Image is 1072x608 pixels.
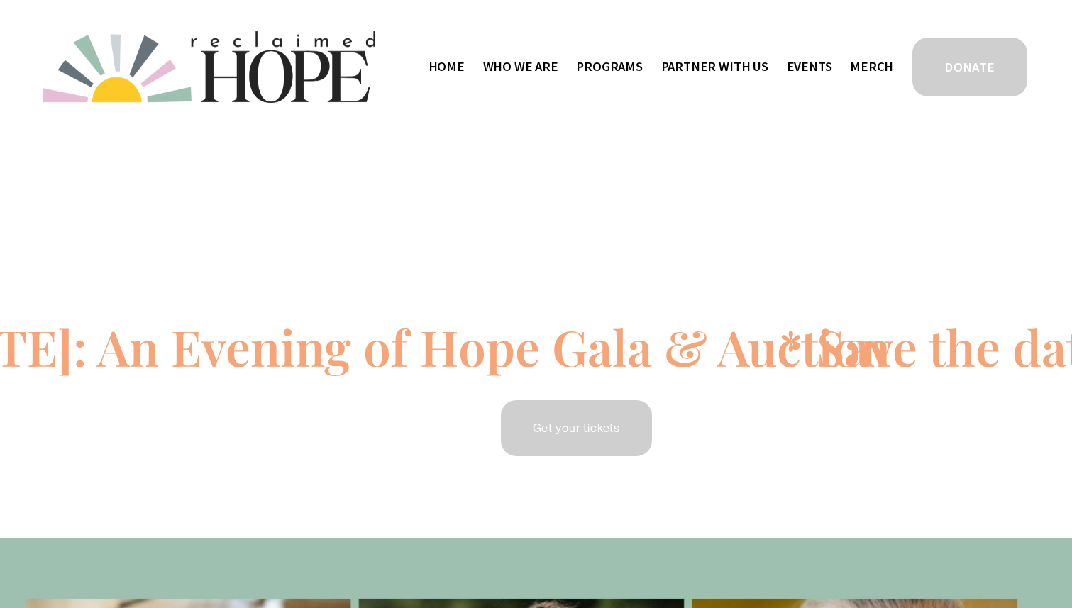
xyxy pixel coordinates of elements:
a: Get your tickets [499,398,654,458]
a: folder dropdown [661,55,768,79]
a: DONATE [910,35,1029,99]
span: Who We Are [483,56,558,77]
a: Events [787,55,832,79]
a: Home [429,55,465,79]
span: Partner With Us [661,56,768,77]
a: folder dropdown [576,55,643,79]
a: Merch [850,55,893,79]
a: folder dropdown [483,55,558,79]
span: Programs [576,56,643,77]
img: Reclaimed Hope Initiative [43,31,375,103]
